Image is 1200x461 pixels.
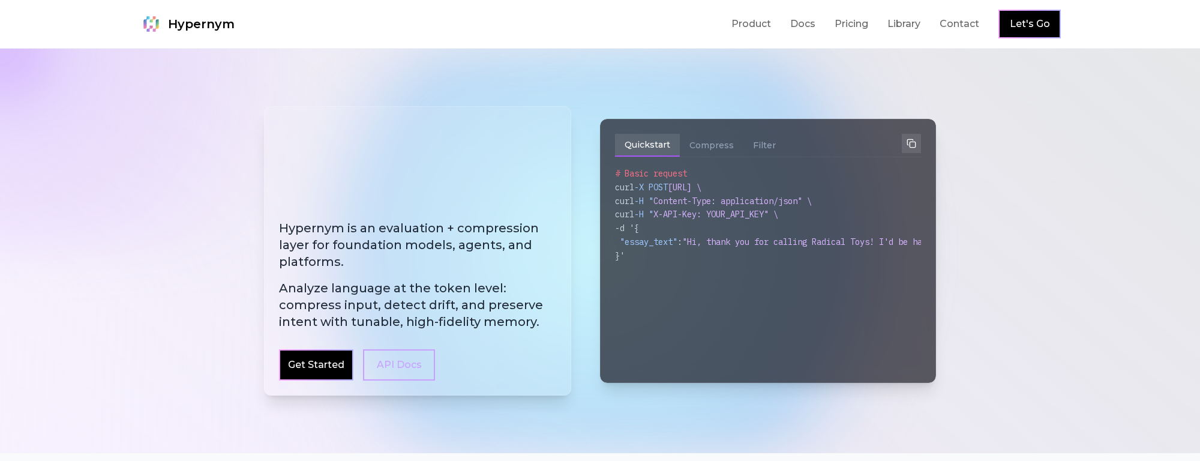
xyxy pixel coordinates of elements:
span: X-API-Key: YOUR_API_KEY" \ [653,209,778,220]
span: -H " [634,196,653,206]
span: curl [615,209,634,220]
span: Analyze language at the token level: compress input, detect drift, and preserve intent with tunab... [279,280,556,330]
h2: Hypernym is an evaluation + compression layer for foundation models, agents, and platforms. [279,220,556,330]
span: Content-Type: application/json" \ [653,196,812,206]
span: curl [615,182,634,193]
span: "Hi, thank you for calling Radical Toys! I'd be happy to help with your shipping or returns issue." [682,237,1157,247]
span: Hypernym [168,16,235,32]
span: -H " [634,209,653,220]
span: [URL] \ [668,182,701,193]
a: Contact [940,17,979,31]
a: Pricing [835,17,868,31]
span: -X POST [634,182,668,193]
a: Docs [790,17,815,31]
a: Product [731,17,771,31]
button: Compress [680,134,743,157]
button: Filter [743,134,785,157]
button: Quickstart [615,134,680,157]
a: Get Started [288,358,344,372]
a: API Docs [363,349,435,381]
span: : [677,237,682,247]
img: Hypernym Logo [139,12,163,36]
span: }' [615,250,625,261]
span: # Basic request [615,168,687,179]
a: Let's Go [1010,17,1050,31]
a: Library [887,17,920,31]
a: Hypernym [139,12,235,36]
span: curl [615,196,634,206]
span: -d '{ [615,223,639,234]
span: "essay_text" [620,237,677,247]
button: Copy to clipboard [902,134,921,153]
